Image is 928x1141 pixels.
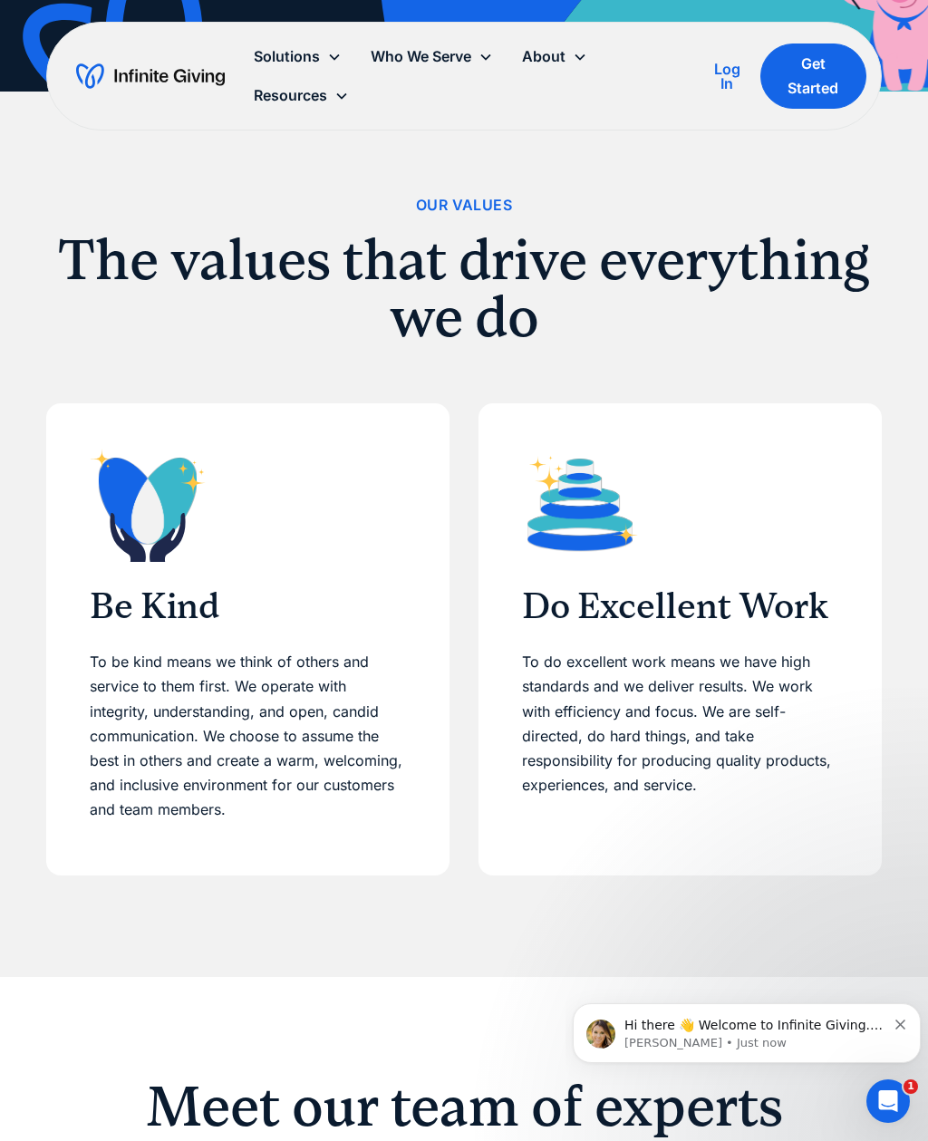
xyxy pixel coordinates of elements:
[507,37,602,76] div: About
[709,58,746,94] a: Log In
[239,37,356,76] div: Solutions
[254,83,327,108] div: Resources
[46,1078,882,1135] h2: Meet our team of experts
[46,232,882,345] h2: The values that drive everything we do
[760,44,866,109] a: Get Started
[76,62,225,91] a: home
[90,585,406,628] h3: Be Kind
[904,1079,918,1094] span: 1
[565,965,928,1092] iframe: Intercom notifications message
[254,44,320,69] div: Solutions
[522,585,838,628] h3: Do Excellent Work
[522,44,565,69] div: About
[709,62,746,91] div: Log In
[90,650,406,822] p: To be kind means we think of others and service to them first. We operate with integrity, underst...
[416,193,512,218] div: Our Values
[239,76,363,115] div: Resources
[356,37,507,76] div: Who We Serve
[866,1079,910,1123] iframe: Intercom live chat
[371,44,471,69] div: Who We Serve
[522,650,838,822] p: To do excellent work means we have high standards and we deliver results. We work with efficiency...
